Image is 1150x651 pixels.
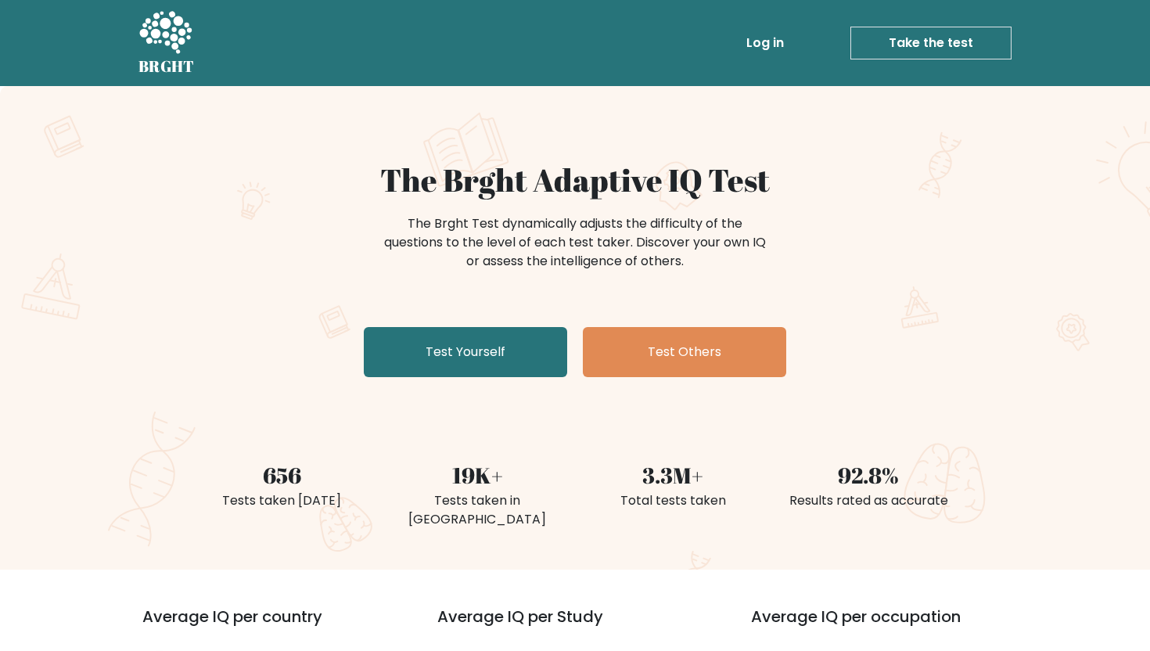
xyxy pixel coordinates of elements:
div: Tests taken in [GEOGRAPHIC_DATA] [389,491,566,529]
h3: Average IQ per Study [437,607,713,645]
a: Take the test [850,27,1012,59]
div: Tests taken [DATE] [193,491,370,510]
div: Results rated as accurate [780,491,957,510]
a: Test Others [583,327,786,377]
a: Log in [740,27,790,59]
h3: Average IQ per country [142,607,381,645]
h1: The Brght Adaptive IQ Test [193,161,957,199]
div: 92.8% [780,459,957,491]
div: 3.3M+ [584,459,761,491]
div: The Brght Test dynamically adjusts the difficulty of the questions to the level of each test take... [379,214,771,271]
div: Total tests taken [584,491,761,510]
a: Test Yourself [364,327,567,377]
div: 19K+ [389,459,566,491]
h3: Average IQ per occupation [751,607,1027,645]
div: 656 [193,459,370,491]
h5: BRGHT [138,57,195,76]
a: BRGHT [138,6,195,80]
